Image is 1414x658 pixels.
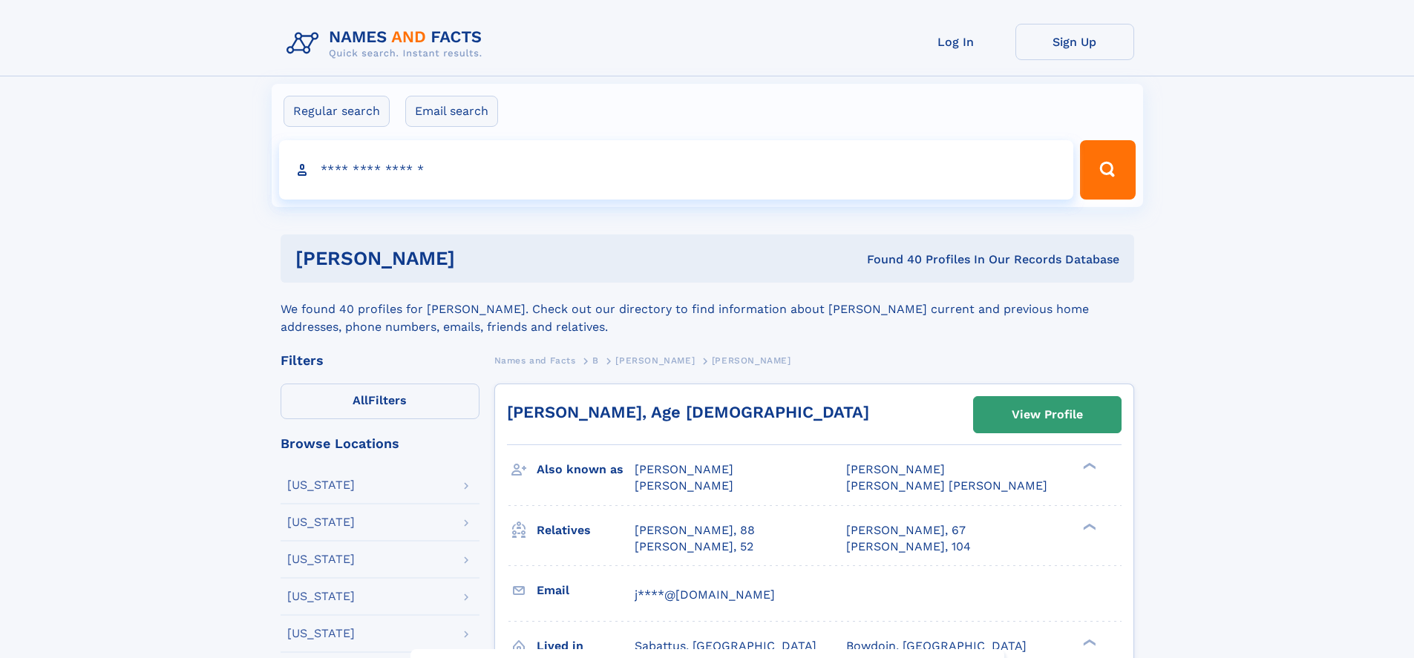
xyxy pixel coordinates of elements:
span: [PERSON_NAME] [615,355,695,366]
div: Browse Locations [281,437,479,450]
label: Filters [281,384,479,419]
a: Sign Up [1015,24,1134,60]
span: [PERSON_NAME] [PERSON_NAME] [846,478,1047,493]
label: Email search [405,96,498,127]
div: Filters [281,354,479,367]
a: [PERSON_NAME], 104 [846,539,971,555]
div: ❯ [1079,461,1097,471]
div: Found 40 Profiles In Our Records Database [661,251,1119,268]
span: B [592,355,599,366]
div: [US_STATE] [287,590,355,602]
h3: Relatives [537,518,635,543]
a: [PERSON_NAME], 67 [846,522,966,539]
span: All [353,393,368,407]
button: Search Button [1080,140,1135,200]
div: ❯ [1079,637,1097,647]
div: [US_STATE] [287,516,355,528]
a: [PERSON_NAME], 52 [635,539,753,555]
a: Log In [897,24,1015,60]
label: Regular search [284,96,390,127]
img: Logo Names and Facts [281,24,494,64]
div: View Profile [1012,398,1083,432]
a: [PERSON_NAME], Age [DEMOGRAPHIC_DATA] [507,403,869,421]
div: [US_STATE] [287,553,355,565]
span: [PERSON_NAME] [635,462,733,476]
span: Sabattus, [GEOGRAPHIC_DATA] [635,639,816,653]
h3: Also known as [537,457,635,482]
input: search input [279,140,1074,200]
h3: Email [537,578,635,603]
div: [US_STATE] [287,479,355,491]
span: [PERSON_NAME] [712,355,791,366]
div: [US_STATE] [287,628,355,639]
a: View Profile [974,397,1121,432]
a: [PERSON_NAME] [615,351,695,369]
span: Bowdoin, [GEOGRAPHIC_DATA] [846,639,1027,653]
h1: [PERSON_NAME] [295,249,661,268]
div: ❯ [1079,522,1097,531]
a: Names and Facts [494,351,576,369]
a: [PERSON_NAME], 88 [635,522,755,539]
a: B [592,351,599,369]
span: [PERSON_NAME] [846,462,945,476]
div: We found 40 profiles for [PERSON_NAME]. Check out our directory to find information about [PERSON... [281,283,1134,336]
span: [PERSON_NAME] [635,478,733,493]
